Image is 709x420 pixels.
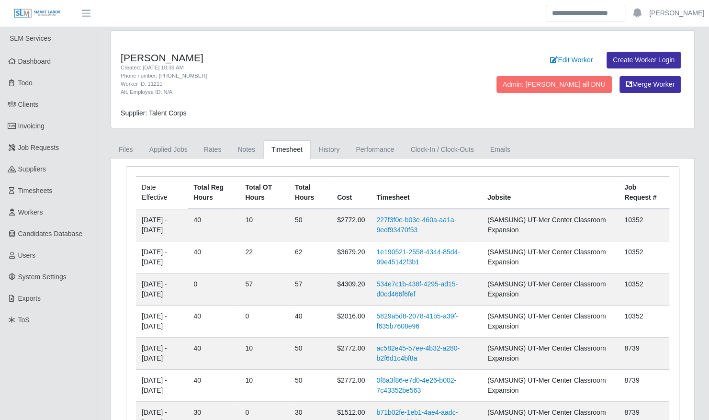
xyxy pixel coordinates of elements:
[482,140,518,159] a: Emails
[487,280,606,298] span: (SAMSUNG) UT-Mer Center Classroom Expansion
[188,177,239,209] th: Total Reg Hours
[624,376,639,384] span: 8739
[289,306,331,338] td: 40
[289,177,331,209] th: Total Hours
[496,76,612,93] button: Admin: [PERSON_NAME] all DNU
[188,338,239,370] td: 40
[619,76,681,93] button: Merge Worker
[607,52,681,68] a: Create Worker Login
[289,370,331,402] td: 50
[487,376,606,394] span: (SAMSUNG) UT-Mer Center Classroom Expansion
[482,177,619,209] th: Jobsite
[619,177,669,209] th: Job Request #
[649,8,704,18] a: [PERSON_NAME]
[289,209,331,241] td: 50
[239,370,289,402] td: 10
[121,88,444,96] div: Alt. Employee ID: N/A
[546,5,625,22] input: Search
[376,312,458,330] a: 5829a5d8-2078-41b5-a39f-f635b7608e96
[136,209,188,241] td: [DATE] - [DATE]
[239,209,289,241] td: 10
[624,312,643,320] span: 10352
[402,140,482,159] a: Clock-In / Clock-Outs
[348,140,402,159] a: Performance
[289,273,331,306] td: 57
[188,273,239,306] td: 0
[239,177,289,209] th: Total OT Hours
[624,409,639,416] span: 8739
[376,216,456,234] a: 227f3f0e-b03e-460a-aa1a-9edf93470f53
[13,8,61,19] img: SLM Logo
[111,140,141,159] a: Files
[289,241,331,273] td: 62
[289,338,331,370] td: 50
[141,140,196,159] a: Applied Jobs
[18,251,36,259] span: Users
[136,273,188,306] td: [DATE] - [DATE]
[188,306,239,338] td: 40
[18,144,59,151] span: Job Requests
[121,80,444,88] div: Worker ID: 11211
[18,57,51,65] span: Dashboard
[18,316,30,324] span: ToS
[624,344,639,352] span: 8739
[239,338,289,370] td: 10
[331,370,371,402] td: $2772.00
[544,52,599,68] a: Edit Worker
[239,241,289,273] td: 22
[10,34,51,42] span: SLM Services
[188,241,239,273] td: 40
[121,72,444,80] div: Phone number: [PHONE_NUMBER]
[188,209,239,241] td: 40
[136,177,188,209] td: Date Effective
[376,248,460,266] a: 1e190521-2558-4344-85d4-99e45142f3b1
[331,338,371,370] td: $2772.00
[331,306,371,338] td: $2016.00
[311,140,348,159] a: History
[18,79,33,87] span: Todo
[18,208,43,216] span: Workers
[376,376,456,394] a: 0f8a3f86-e7d0-4e26-b002-7c43352be563
[239,306,289,338] td: 0
[18,295,41,302] span: Exports
[136,241,188,273] td: [DATE] - [DATE]
[331,241,371,273] td: $3679.20
[376,280,458,298] a: 534e7c1b-438f-4295-ad15-d0cd466f6fef
[487,216,606,234] span: (SAMSUNG) UT-Mer Center Classroom Expansion
[18,273,67,281] span: System Settings
[624,280,643,288] span: 10352
[487,248,606,266] span: (SAMSUNG) UT-Mer Center Classroom Expansion
[331,273,371,306] td: $4309.20
[239,273,289,306] td: 57
[229,140,263,159] a: Notes
[18,187,53,194] span: Timesheets
[196,140,230,159] a: Rates
[18,101,39,108] span: Clients
[136,370,188,402] td: [DATE] - [DATE]
[624,216,643,224] span: 10352
[331,177,371,209] th: Cost
[376,344,460,362] a: ac582e45-57ee-4b32-a280-b2f6d1c4bf8a
[121,109,186,117] span: Supplier: Talent Corps
[371,177,482,209] th: Timesheet
[487,344,606,362] span: (SAMSUNG) UT-Mer Center Classroom Expansion
[18,230,83,238] span: Candidates Database
[331,209,371,241] td: $2772.00
[18,122,45,130] span: Invoicing
[188,370,239,402] td: 40
[487,312,606,330] span: (SAMSUNG) UT-Mer Center Classroom Expansion
[263,140,311,159] a: Timesheet
[136,338,188,370] td: [DATE] - [DATE]
[136,306,188,338] td: [DATE] - [DATE]
[624,248,643,256] span: 10352
[18,165,46,173] span: Suppliers
[121,64,444,72] div: Created: [DATE] 10:39 AM
[121,52,444,64] h4: [PERSON_NAME]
